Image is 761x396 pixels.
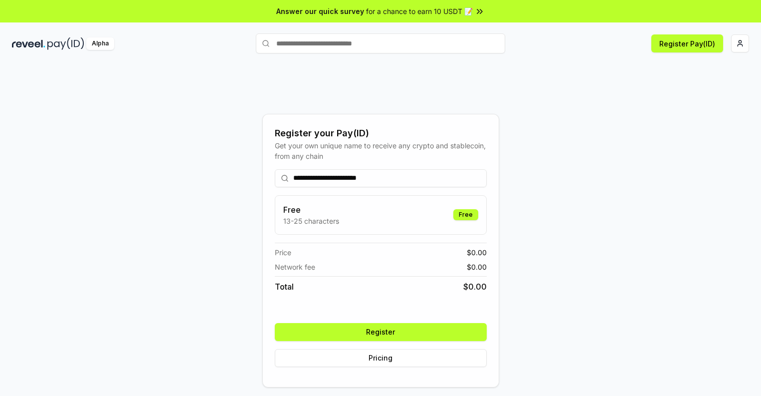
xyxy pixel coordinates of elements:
[366,6,473,16] span: for a chance to earn 10 USDT 📝
[275,262,315,272] span: Network fee
[86,37,114,50] div: Alpha
[12,37,45,50] img: reveel_dark
[47,37,84,50] img: pay_id
[275,349,487,367] button: Pricing
[275,126,487,140] div: Register your Pay(ID)
[283,216,339,226] p: 13-25 characters
[275,140,487,161] div: Get your own unique name to receive any crypto and stablecoin, from any chain
[275,323,487,341] button: Register
[276,6,364,16] span: Answer our quick survey
[453,209,478,220] div: Free
[275,281,294,293] span: Total
[463,281,487,293] span: $ 0.00
[651,34,723,52] button: Register Pay(ID)
[283,204,339,216] h3: Free
[467,247,487,258] span: $ 0.00
[275,247,291,258] span: Price
[467,262,487,272] span: $ 0.00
